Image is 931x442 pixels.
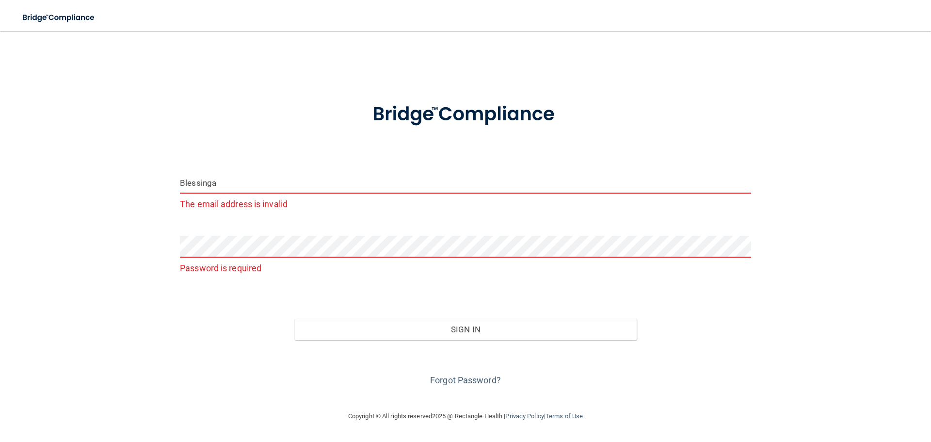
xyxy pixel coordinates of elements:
[430,375,501,385] a: Forgot Password?
[180,196,751,212] p: The email address is invalid
[180,172,751,194] input: Email
[546,412,583,420] a: Terms of Use
[180,260,751,276] p: Password is required
[353,89,578,140] img: bridge_compliance_login_screen.278c3ca4.svg
[15,8,104,28] img: bridge_compliance_login_screen.278c3ca4.svg
[505,412,544,420] a: Privacy Policy
[294,319,637,340] button: Sign In
[289,401,642,432] div: Copyright © All rights reserved 2025 @ Rectangle Health | |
